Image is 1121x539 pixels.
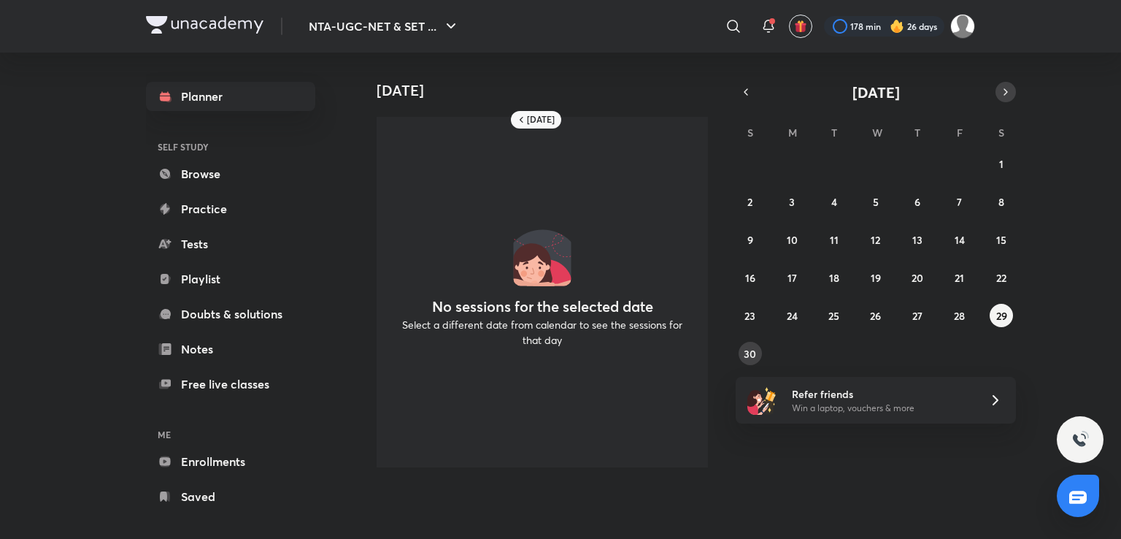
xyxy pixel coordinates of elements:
h6: [DATE] [527,114,555,126]
button: November 24, 2025 [780,304,804,327]
abbr: November 16, 2025 [745,271,755,285]
abbr: November 9, 2025 [747,233,753,247]
abbr: November 3, 2025 [789,195,795,209]
a: Planner [146,82,315,111]
button: November 9, 2025 [739,228,762,251]
abbr: November 15, 2025 [996,233,1006,247]
p: Select a different date from calendar to see the sessions for that day [394,317,690,348]
a: Company Logo [146,16,263,37]
h4: No sessions for the selected date [432,298,653,316]
a: Saved [146,482,315,511]
h6: Refer friends [792,386,971,402]
button: November 2, 2025 [739,190,762,213]
abbr: Friday [957,126,963,139]
button: November 16, 2025 [739,266,762,289]
abbr: November 1, 2025 [999,157,1003,171]
button: November 5, 2025 [864,190,887,213]
button: November 18, 2025 [823,266,846,289]
a: Doubts & solutions [146,299,315,329]
p: Win a laptop, vouchers & more [792,402,971,415]
a: Notes [146,335,315,364]
button: November 8, 2025 [990,190,1013,213]
abbr: November 17, 2025 [787,271,797,285]
abbr: November 2, 2025 [747,195,752,209]
button: November 15, 2025 [990,228,1013,251]
abbr: November 8, 2025 [998,195,1004,209]
button: November 17, 2025 [780,266,804,289]
button: November 22, 2025 [990,266,1013,289]
a: Tests [146,229,315,259]
button: avatar [789,15,812,38]
button: November 27, 2025 [906,304,929,327]
button: November 21, 2025 [948,266,971,289]
abbr: November 30, 2025 [744,347,756,361]
abbr: Wednesday [872,126,882,139]
img: referral [747,386,777,415]
abbr: Monday [788,126,797,139]
h6: SELF STUDY [146,134,315,159]
button: November 7, 2025 [948,190,971,213]
abbr: November 28, 2025 [954,309,965,323]
abbr: November 6, 2025 [914,195,920,209]
button: November 13, 2025 [906,228,929,251]
abbr: Sunday [747,126,753,139]
abbr: November 21, 2025 [955,271,964,285]
button: November 12, 2025 [864,228,887,251]
abbr: November 5, 2025 [873,195,879,209]
abbr: November 7, 2025 [957,195,962,209]
img: ttu [1071,431,1089,448]
button: November 26, 2025 [864,304,887,327]
abbr: Thursday [914,126,920,139]
a: Enrollments [146,447,315,476]
a: Playlist [146,264,315,294]
button: November 19, 2025 [864,266,887,289]
abbr: November 23, 2025 [744,309,755,323]
abbr: November 18, 2025 [829,271,839,285]
button: November 3, 2025 [780,190,804,213]
button: November 6, 2025 [906,190,929,213]
button: November 23, 2025 [739,304,762,327]
abbr: November 12, 2025 [871,233,880,247]
abbr: November 4, 2025 [831,195,837,209]
abbr: November 22, 2025 [996,271,1006,285]
button: [DATE] [756,82,995,102]
button: NTA-UGC-NET & SET ... [300,12,469,41]
button: November 29, 2025 [990,304,1013,327]
abbr: Tuesday [831,126,837,139]
h6: ME [146,422,315,447]
a: Browse [146,159,315,188]
a: Free live classes [146,370,315,399]
abbr: November 24, 2025 [787,309,798,323]
button: November 28, 2025 [948,304,971,327]
abbr: November 19, 2025 [871,271,881,285]
abbr: November 26, 2025 [870,309,881,323]
img: Company Logo [146,16,263,34]
button: November 4, 2025 [823,190,846,213]
abbr: Saturday [998,126,1004,139]
button: November 10, 2025 [780,228,804,251]
abbr: November 27, 2025 [912,309,922,323]
abbr: November 25, 2025 [828,309,839,323]
img: streak [890,19,904,34]
abbr: November 10, 2025 [787,233,798,247]
abbr: November 11, 2025 [830,233,839,247]
img: No events [513,228,571,286]
h4: [DATE] [377,82,720,99]
img: Atia khan [950,14,975,39]
button: November 30, 2025 [739,342,762,365]
img: avatar [794,20,807,33]
abbr: November 20, 2025 [912,271,923,285]
abbr: November 14, 2025 [955,233,965,247]
span: [DATE] [852,83,900,102]
button: November 25, 2025 [823,304,846,327]
button: November 1, 2025 [990,152,1013,175]
button: November 11, 2025 [823,228,846,251]
button: November 14, 2025 [948,228,971,251]
abbr: November 13, 2025 [912,233,922,247]
button: November 20, 2025 [906,266,929,289]
abbr: November 29, 2025 [996,309,1007,323]
a: Practice [146,194,315,223]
